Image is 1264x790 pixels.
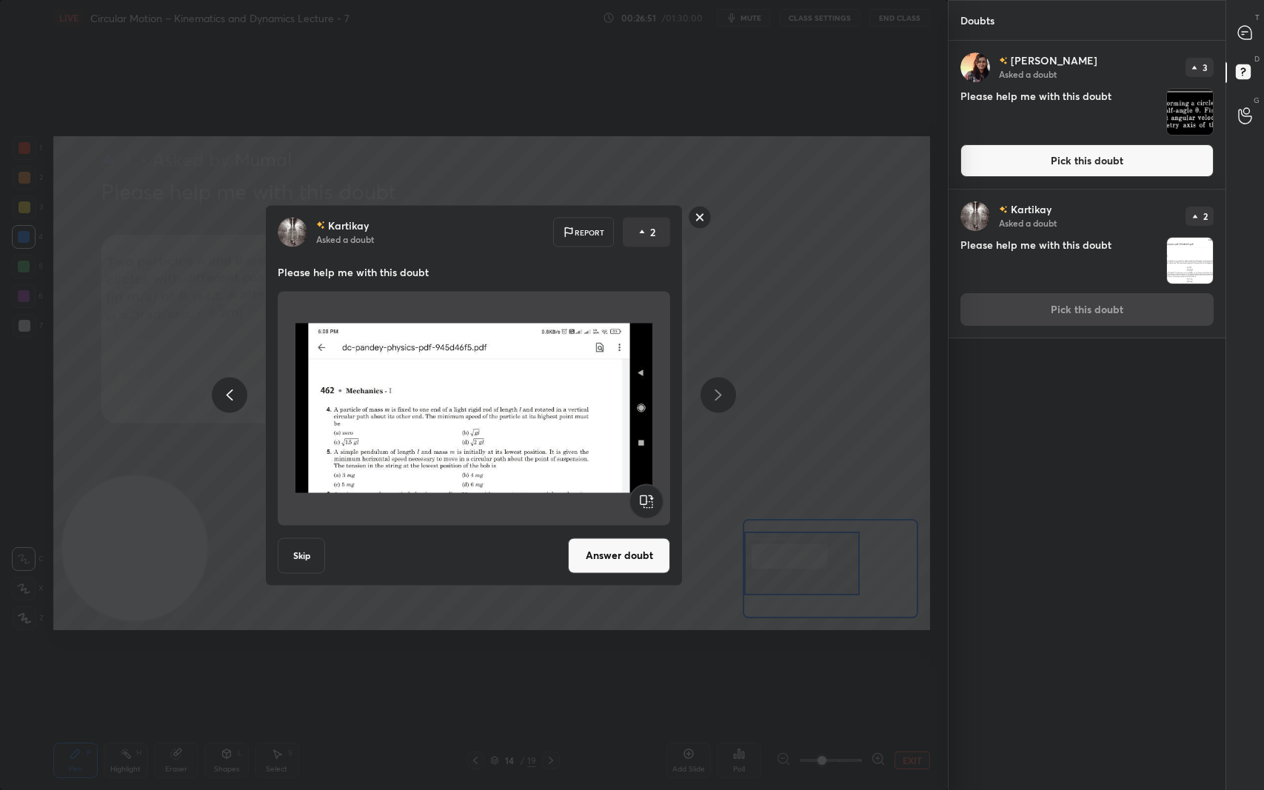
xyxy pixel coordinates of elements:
[999,57,1008,65] img: no-rating-badge.077c3623.svg
[316,232,374,244] p: Asked a doubt
[1167,238,1213,284] img: 1756816750X9B10B.JPEG
[316,221,325,230] img: no-rating-badge.077c3623.svg
[1167,89,1213,135] img: 1756796615MBVKTI.png
[1203,63,1208,72] p: 3
[999,217,1057,229] p: Asked a doubt
[278,538,325,573] button: Skip
[553,217,614,247] div: Report
[328,219,369,231] p: Kartikay
[1011,55,1097,67] p: [PERSON_NAME]
[999,206,1008,214] img: no-rating-badge.077c3623.svg
[960,201,990,231] img: 3de61ba6416c453ea3bfc93f46ba283e.jpg
[960,237,1160,284] h4: Please help me with this doubt
[1203,212,1208,221] p: 2
[1011,204,1051,215] p: Kartikay
[650,224,655,239] p: 2
[295,297,652,519] img: 1756816750X9B10B.JPEG
[999,68,1057,80] p: Asked a doubt
[568,538,670,573] button: Answer doubt
[278,264,670,279] p: Please help me with this doubt
[960,88,1160,135] h4: Please help me with this doubt
[960,53,990,82] img: e8a434bc90144241aa2b1c0fd0fffc06.jpg
[278,217,307,247] img: 3de61ba6416c453ea3bfc93f46ba283e.jpg
[1255,12,1260,23] p: T
[1254,53,1260,64] p: D
[960,144,1214,177] button: Pick this doubt
[949,1,1006,40] p: Doubts
[1254,95,1260,106] p: G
